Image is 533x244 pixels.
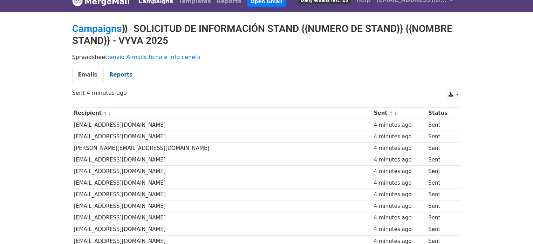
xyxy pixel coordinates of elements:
a: ↑ [389,111,393,116]
td: [EMAIL_ADDRESS][DOMAIN_NAME] [72,189,372,200]
td: Sent [426,189,456,200]
div: 4 minutes ago [374,202,425,210]
td: [EMAIL_ADDRESS][DOMAIN_NAME] [72,166,372,177]
th: Recipient [72,107,372,119]
td: [EMAIL_ADDRESS][DOMAIN_NAME] [72,131,372,142]
td: Sent [426,224,456,235]
a: envio A mails ficha e info cenefa [109,54,201,60]
p: Sent 4 minutes ago [72,89,461,97]
div: 4 minutes ago [374,225,425,233]
a: ↓ [394,111,397,116]
td: Sent [426,131,456,142]
td: [PERSON_NAME][EMAIL_ADDRESS][DOMAIN_NAME] [72,142,372,154]
td: [EMAIL_ADDRESS][DOMAIN_NAME] [72,212,372,224]
h2: ⟫ SOLICITUD DE INFORMACIÓN STAND {{NUMERO DE STAND}} {{NOMBRE STAND}} - VYVA 2025 [72,23,461,46]
div: 4 minutes ago [374,156,425,164]
a: Reports [103,68,138,82]
td: Sent [426,166,456,177]
iframe: Chat Widget [498,210,533,244]
div: 4 minutes ago [374,144,425,152]
p: Spreadsheet: [72,53,461,61]
a: Emails [72,68,103,82]
td: [EMAIL_ADDRESS][DOMAIN_NAME] [72,224,372,235]
td: Sent [426,212,456,224]
div: 4 minutes ago [374,179,425,187]
div: 4 minutes ago [374,121,425,129]
div: 4 minutes ago [374,214,425,222]
td: Sent [426,119,456,131]
td: Sent [426,200,456,212]
td: Sent [426,177,456,189]
div: 4 minutes ago [374,133,425,141]
a: ↑ [103,111,107,116]
th: Status [426,107,456,119]
td: Sent [426,154,456,166]
td: [EMAIL_ADDRESS][DOMAIN_NAME] [72,200,372,212]
td: [EMAIL_ADDRESS][DOMAIN_NAME] [72,177,372,189]
td: [EMAIL_ADDRESS][DOMAIN_NAME] [72,154,372,166]
div: Widget de chat [498,210,533,244]
th: Sent [372,107,427,119]
td: Sent [426,142,456,154]
a: ↓ [108,111,112,116]
a: Campaigns [72,23,122,34]
td: [EMAIL_ADDRESS][DOMAIN_NAME] [72,119,372,131]
div: 4 minutes ago [374,167,425,176]
div: 4 minutes ago [374,191,425,199]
